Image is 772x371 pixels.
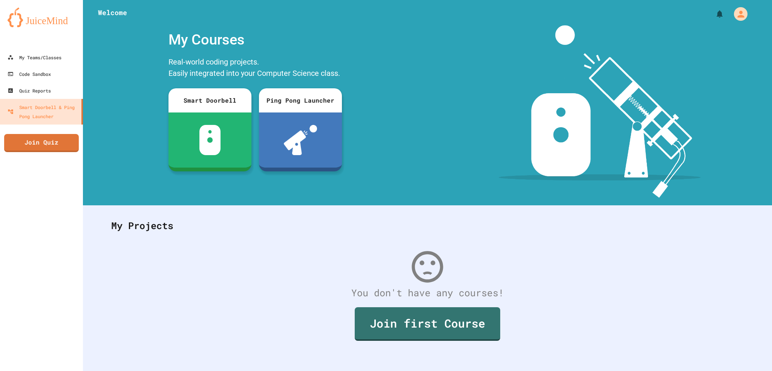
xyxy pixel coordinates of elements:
div: Quiz Reports [8,86,51,95]
a: Join Quiz [4,134,79,152]
a: Join first Course [355,307,500,341]
img: sdb-white.svg [199,125,221,155]
div: Ping Pong Launcher [259,88,342,112]
img: banner-image-my-projects.png [499,25,701,198]
div: My Teams/Classes [8,53,61,62]
div: My Courses [165,25,346,54]
div: My Account [726,5,749,23]
div: Code Sandbox [8,69,51,79]
img: logo-orange.svg [8,8,75,27]
div: My Notifications [701,8,726,20]
div: You don't have any courses! [104,286,751,300]
div: Smart Doorbell [168,88,251,112]
div: Smart Doorbell & Ping Pong Launcher [8,103,78,121]
img: ppl-with-ball.png [284,125,317,155]
div: Real-world coding projects. Easily integrated into your Computer Science class. [165,54,346,83]
div: My Projects [104,211,751,240]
